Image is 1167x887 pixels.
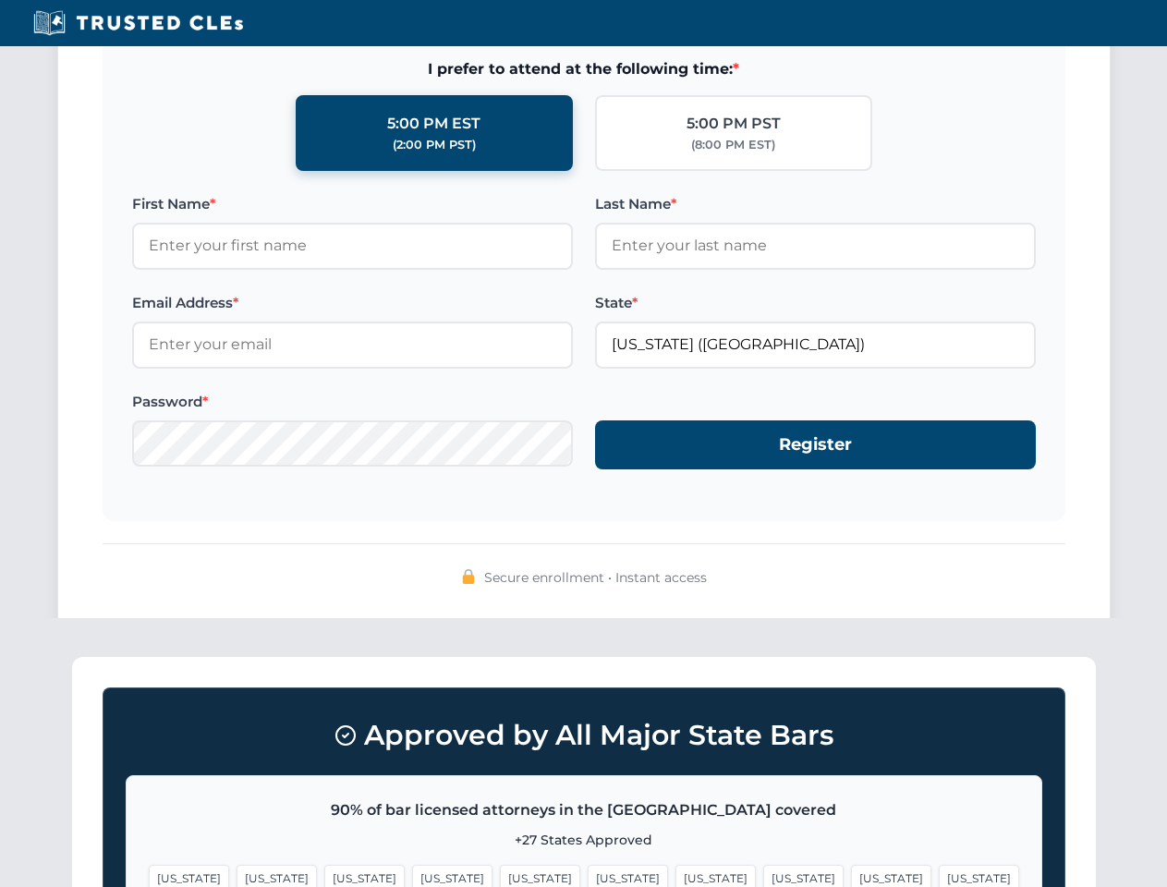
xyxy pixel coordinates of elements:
[595,223,1036,269] input: Enter your last name
[687,112,781,136] div: 5:00 PM PST
[595,193,1036,215] label: Last Name
[461,569,476,584] img: 🔒
[595,420,1036,469] button: Register
[126,711,1042,760] h3: Approved by All Major State Bars
[132,57,1036,81] span: I prefer to attend at the following time:
[132,223,573,269] input: Enter your first name
[149,798,1019,822] p: 90% of bar licensed attorneys in the [GEOGRAPHIC_DATA] covered
[691,136,775,154] div: (8:00 PM EST)
[149,830,1019,850] p: +27 States Approved
[132,292,573,314] label: Email Address
[595,322,1036,368] input: Florida (FL)
[595,292,1036,314] label: State
[132,391,573,413] label: Password
[484,567,707,588] span: Secure enrollment • Instant access
[28,9,249,37] img: Trusted CLEs
[132,322,573,368] input: Enter your email
[132,193,573,215] label: First Name
[387,112,480,136] div: 5:00 PM EST
[393,136,476,154] div: (2:00 PM PST)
